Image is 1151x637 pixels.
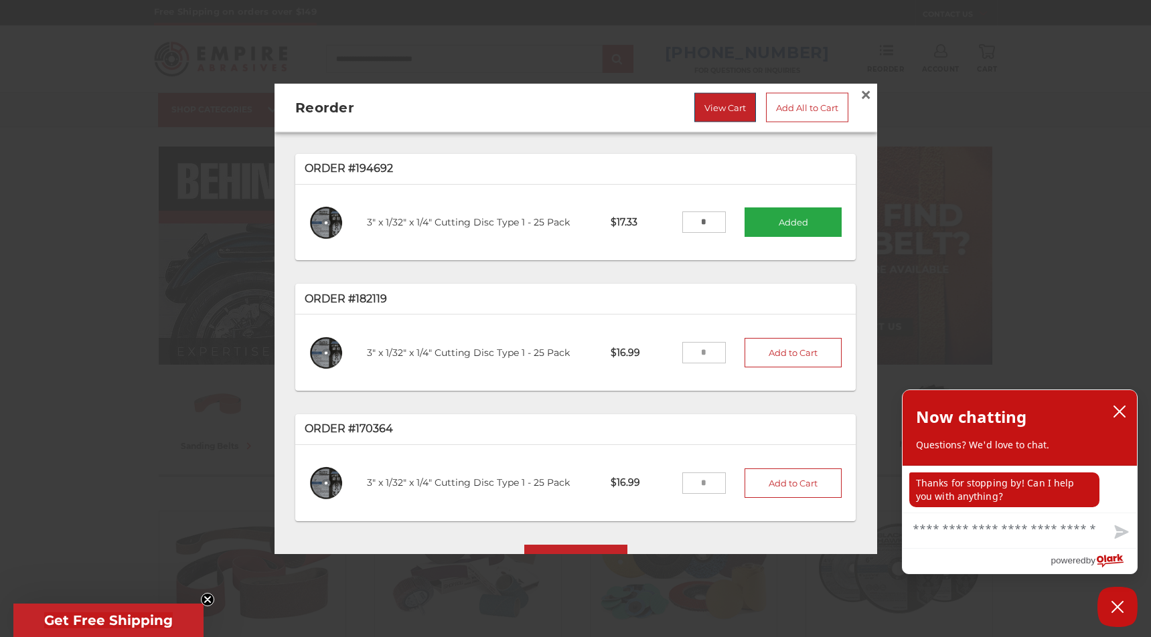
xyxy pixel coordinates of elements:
[909,472,1099,507] p: Thanks for stopping by! Can I help you with anything?
[367,476,570,488] a: 3" x 1/32" x 1/4" Cutting Disc Type 1 - 25 Pack
[916,438,1124,452] p: Questions? We'd love to chat.
[44,612,173,628] span: Get Free Shipping
[201,593,214,606] button: Close teaser
[305,421,846,437] p: Order #170364
[1109,401,1130,422] button: close chatbox
[745,468,842,497] button: Add to Cart
[903,466,1137,513] div: chat
[1051,549,1137,573] a: Powered by Olark
[745,207,842,237] button: Added
[1103,517,1137,548] button: Send message
[367,346,570,358] a: 3" x 1/32" x 1/4" Cutting Disc Type 1 - 25 Pack
[1097,587,1138,627] button: Close Chatbox
[902,389,1138,574] div: olark chatbox
[601,466,682,499] p: $16.99
[766,93,848,122] a: Add All to Cart
[295,98,516,118] h2: Reorder
[601,205,682,238] p: $17.33
[1051,552,1085,569] span: powered
[13,604,204,637] div: Get Free ShippingClose teaser
[305,461,348,505] img: 3
[367,215,570,227] a: 3" x 1/32" x 1/4" Cutting Disc Type 1 - 25 Pack
[1086,552,1095,569] span: by
[855,84,876,106] a: Close
[916,403,1026,430] h2: Now chatting
[305,201,348,244] img: 3
[305,331,348,374] img: 3
[524,544,627,572] button: Load More Orders
[601,336,682,369] p: $16.99
[694,93,756,122] a: View Cart
[745,338,842,367] button: Add to Cart
[860,82,872,108] span: ×
[305,290,846,306] p: Order #182119
[305,161,846,177] p: Order #194692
